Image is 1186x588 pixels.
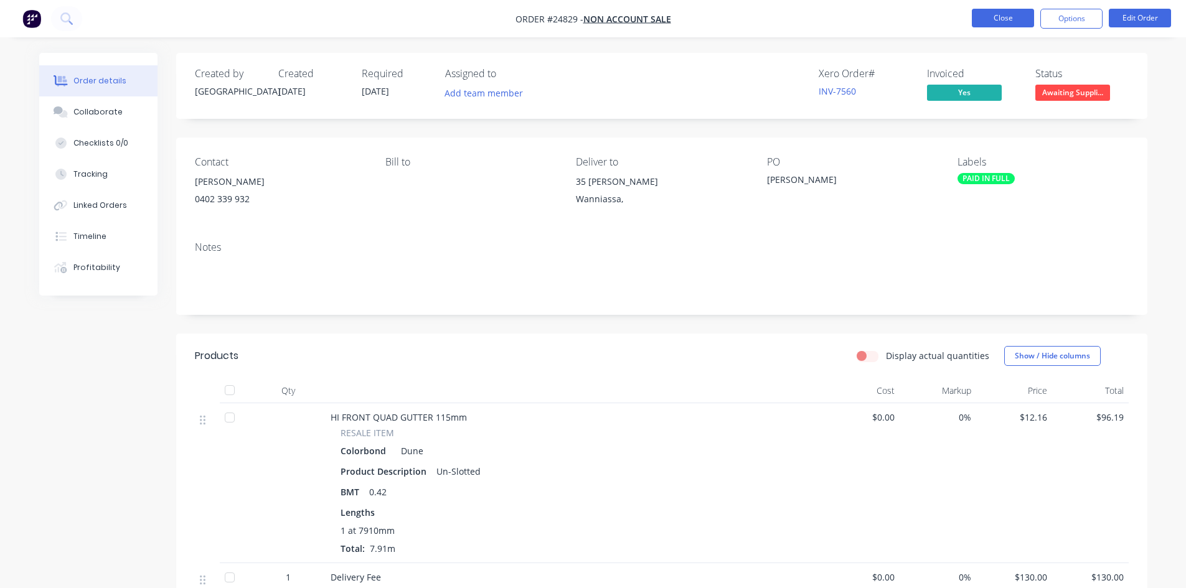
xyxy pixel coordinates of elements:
[362,85,389,97] span: [DATE]
[39,159,158,190] button: Tracking
[39,65,158,96] button: Order details
[341,506,375,519] span: Lengths
[1035,68,1129,80] div: Status
[958,156,1128,168] div: Labels
[39,221,158,252] button: Timeline
[1004,346,1101,366] button: Show / Hide columns
[195,85,263,98] div: [GEOGRAPHIC_DATA]
[1035,85,1110,100] span: Awaiting Suppli...
[1057,411,1124,424] span: $96.19
[195,156,365,168] div: Contact
[981,571,1048,584] span: $130.00
[195,348,238,363] div: Products
[362,68,430,80] div: Required
[396,442,423,460] div: Dune
[341,483,364,501] div: BMT
[39,96,158,128] button: Collaborate
[195,173,365,213] div: [PERSON_NAME]0402 339 932
[385,156,556,168] div: Bill to
[341,524,395,537] span: 1 at 7910mm
[73,169,108,180] div: Tracking
[251,378,326,403] div: Qty
[278,68,347,80] div: Created
[576,190,746,208] div: Wanniassa,
[286,571,291,584] span: 1
[829,571,895,584] span: $0.00
[886,349,989,362] label: Display actual quantities
[195,241,1129,253] div: Notes
[73,138,128,149] div: Checklists 0/0
[341,442,391,460] div: Colorbond
[583,13,671,25] a: NON ACCOUNT SALE
[331,411,467,423] span: HI FRONT QUAD GUTTER 115mm
[829,411,895,424] span: $0.00
[445,68,570,80] div: Assigned to
[576,156,746,168] div: Deliver to
[195,68,263,80] div: Created by
[39,190,158,221] button: Linked Orders
[981,411,1048,424] span: $12.16
[364,483,392,501] div: 0.42
[73,200,127,211] div: Linked Orders
[431,462,486,480] div: Un-Slotted
[438,85,529,101] button: Add team member
[819,85,856,97] a: INV-7560
[365,543,400,554] span: 7.91m
[905,571,971,584] span: 0%
[39,128,158,159] button: Checklists 0/0
[958,173,1015,184] div: PAID IN FULL
[767,173,923,190] div: [PERSON_NAME]
[73,231,106,242] div: Timeline
[195,173,365,190] div: [PERSON_NAME]
[819,68,912,80] div: Xero Order #
[73,75,126,86] div: Order details
[1109,9,1171,27] button: Edit Order
[927,68,1020,80] div: Invoiced
[576,173,746,213] div: 35 [PERSON_NAME]Wanniassa,
[976,378,1053,403] div: Price
[73,106,123,118] div: Collaborate
[927,85,1002,100] span: Yes
[905,411,971,424] span: 0%
[1057,571,1124,584] span: $130.00
[576,173,746,190] div: 35 [PERSON_NAME]
[73,262,120,273] div: Profitability
[341,462,431,480] div: Product Description
[900,378,976,403] div: Markup
[341,426,394,439] span: RESALE ITEM
[972,9,1034,27] button: Close
[331,571,381,583] span: Delivery Fee
[515,13,583,25] span: Order #24829 -
[767,156,938,168] div: PO
[1035,85,1110,103] button: Awaiting Suppli...
[278,85,306,97] span: [DATE]
[824,378,900,403] div: Cost
[195,190,365,208] div: 0402 339 932
[22,9,41,28] img: Factory
[341,543,365,554] span: Total:
[39,252,158,283] button: Profitability
[1040,9,1103,29] button: Options
[445,85,530,101] button: Add team member
[1052,378,1129,403] div: Total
